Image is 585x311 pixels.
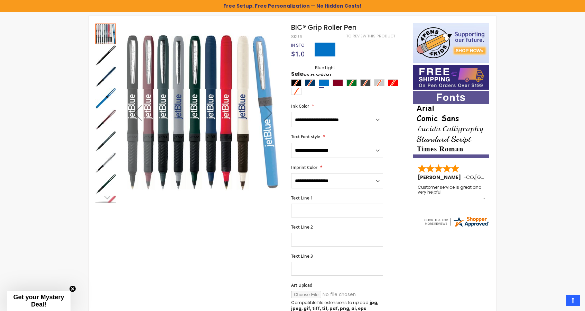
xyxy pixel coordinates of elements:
span: Text Line 1 [291,195,313,201]
div: BIC® Grip Roller Pen [95,44,117,66]
img: font-personalization-examples [413,91,489,158]
span: Get your Mystery Deal! [13,294,64,308]
div: Next [95,192,116,203]
div: Get your Mystery Deal!Close teaser [7,291,71,311]
span: Art Upload [291,282,312,288]
img: BIC® Grip Roller Pen [95,45,116,66]
div: BIC® Grip Roller Pen [95,109,117,130]
img: BIC® Grip Roller Pen [95,174,116,195]
span: [GEOGRAPHIC_DATA] [475,174,526,181]
div: BIC® Grip Roller Pen [95,173,117,195]
span: Ink Color [291,103,309,109]
span: Select A Color [291,70,332,80]
p: Compatible file extensions to upload: [291,300,383,311]
span: CO [466,174,474,181]
span: Imprint Color [291,165,317,170]
span: In stock [291,42,310,48]
strong: SKU [291,34,304,39]
strong: jpg, jpeg, gif, tiff, tif, pdf, png, ai, eps [291,300,378,311]
div: BIC® Grip Roller Pen [95,130,117,152]
span: Text Line 3 [291,253,313,259]
img: BIC® Grip Roller Pen [95,88,116,109]
div: Burgundy [333,79,343,86]
div: Blue Light [306,65,344,72]
div: Availability [291,43,310,48]
div: Customer service is great and very helpful [418,185,485,200]
div: Blue Light [319,79,329,86]
img: Free shipping on orders over $199 [413,65,489,90]
span: BIC® Grip Roller Pen [291,23,356,32]
img: 4pens 4 kids [413,23,489,63]
div: Previous [124,23,151,203]
span: Text Font style [291,134,320,140]
div: BIC® Grip Roller Pen [95,23,117,44]
span: - , [463,174,526,181]
img: 4pens.com widget logo [423,215,490,228]
img: BIC® Grip Roller Pen [95,131,116,152]
a: 4pens.com certificate URL [423,223,490,229]
a: Be the first to review this product [323,34,395,39]
button: Close teaser [69,285,76,292]
div: Next [254,23,282,203]
div: BIC® Grip Roller Pen [95,152,117,173]
img: BIC® Grip Roller Pen [95,109,116,130]
img: BIC® Grip Roller Pen [95,66,116,87]
span: $1.02 [291,49,308,59]
div: BIC® Grip Roller Pen [95,66,117,87]
img: BIC® Grip Roller Pen [124,33,282,191]
div: BIC® Grip Roller Pen [95,87,117,109]
span: Text Line 2 [291,224,313,230]
img: BIC® Grip Roller Pen [95,152,116,173]
span: [PERSON_NAME] [418,174,463,181]
iframe: Google Customer Reviews [528,292,585,311]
